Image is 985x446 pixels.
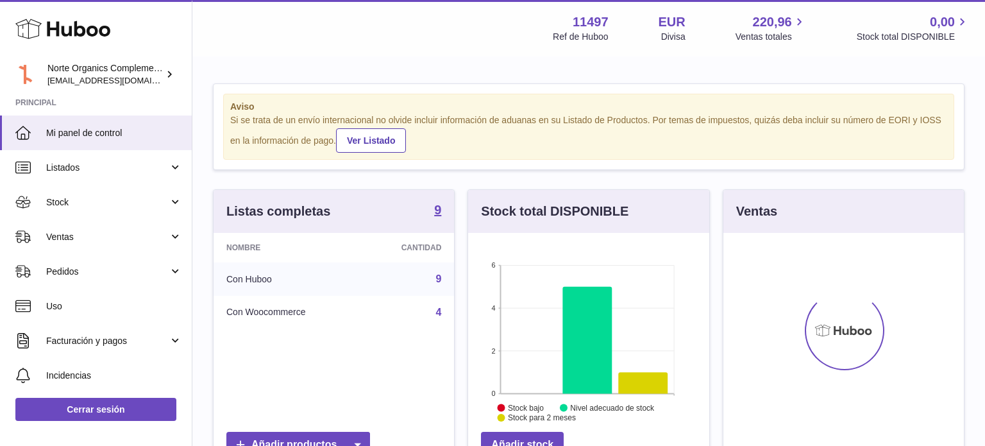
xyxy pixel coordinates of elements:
div: Si se trata de un envío internacional no olvide incluir información de aduanas en su Listado de P... [230,114,947,153]
span: 220,96 [753,13,792,31]
strong: 11497 [573,13,609,31]
div: Norte Organics Complementos Alimenticios S.L. [47,62,163,87]
div: Ref de Huboo [553,31,608,43]
span: 0,00 [930,13,955,31]
span: Stock total DISPONIBLE [857,31,970,43]
text: Stock bajo [508,403,544,412]
td: Con Huboo [214,262,362,296]
a: 9 [434,203,441,219]
span: Ventas totales [736,31,807,43]
h3: Stock total DISPONIBLE [481,203,628,220]
text: 4 [492,304,496,312]
a: Cerrar sesión [15,398,176,421]
th: Cantidad [362,233,455,262]
span: Mi panel de control [46,127,182,139]
a: 9 [435,273,441,284]
span: Listados [46,162,169,174]
span: Stock [46,196,169,209]
a: Ver Listado [336,128,406,153]
a: 220,96 Ventas totales [736,13,807,43]
h3: Listas completas [226,203,330,220]
div: Divisa [661,31,686,43]
span: Incidencias [46,370,182,382]
th: Nombre [214,233,362,262]
text: Stock para 2 meses [508,413,576,422]
span: Uso [46,300,182,313]
span: Facturación y pagos [46,335,169,347]
text: Nivel adecuado de stock [571,403,655,412]
a: 0,00 Stock total DISPONIBLE [857,13,970,43]
strong: EUR [659,13,686,31]
td: Con Woocommerce [214,296,362,329]
h3: Ventas [736,203,777,220]
strong: Aviso [230,101,947,113]
span: Ventas [46,231,169,243]
text: 0 [492,390,496,397]
text: 6 [492,261,496,269]
span: Pedidos [46,266,169,278]
strong: 9 [434,203,441,216]
a: 4 [435,307,441,318]
img: internalAdmin-11497@internal.huboo.com [15,65,35,84]
span: [EMAIL_ADDRESS][DOMAIN_NAME] [47,75,189,85]
text: 2 [492,347,496,354]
